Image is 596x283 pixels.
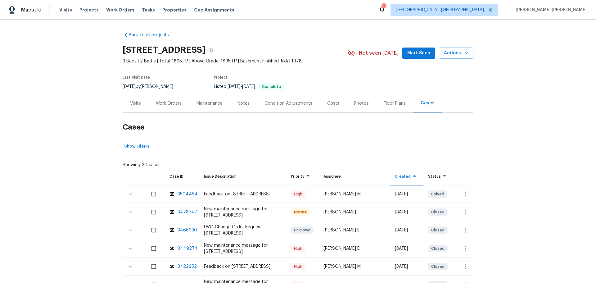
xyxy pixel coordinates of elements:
[162,7,187,13] span: Properties
[382,4,386,10] div: 1
[169,191,174,197] img: zendesk-icon
[228,84,255,89] span: -
[204,173,281,180] div: Issue Description
[204,263,281,270] div: Feedback on [STREET_ADDRESS]
[429,245,447,252] span: Closed
[178,227,197,233] div: 3466930
[123,142,151,151] button: Show Filters
[439,48,473,59] button: Actions
[291,245,305,252] span: High
[123,113,473,142] h2: Cases
[395,191,418,197] div: [DATE]
[396,7,484,13] span: [GEOGRAPHIC_DATA], [GEOGRAPHIC_DATA]
[323,191,385,197] div: [PERSON_NAME] M
[169,209,194,215] a: zendesk-icon3478747
[156,100,182,107] div: Work Orders
[169,263,174,270] img: zendesk-icon
[429,191,447,197] span: Solved
[395,209,418,215] div: [DATE]
[178,209,197,215] div: 3478747
[142,8,155,12] span: Tasks
[204,206,281,218] div: New maintenance message for [STREET_ADDRESS]
[59,7,72,13] span: Visits
[429,263,447,270] span: Closed
[169,245,194,252] a: zendesk-icon3449274
[395,227,418,233] div: [DATE]
[106,7,134,13] span: Work Orders
[421,100,435,106] div: Cases
[196,100,223,107] div: Maintenance
[323,173,385,180] div: Assignee
[124,143,149,150] span: Show Filters
[402,48,435,59] button: Mark Seen
[169,209,174,215] img: zendesk-icon
[513,7,587,13] span: [PERSON_NAME] [PERSON_NAME]
[395,245,418,252] div: [DATE]
[428,173,448,180] div: Status
[204,242,281,255] div: New maintenance message for [STREET_ADDRESS]
[123,75,150,79] span: Last Visit Date
[323,263,385,270] div: [PERSON_NAME] M
[123,84,136,89] span: [DATE]
[123,58,348,64] span: 3 Beds | 2 Baths | Total: 1895 ft² | Above Grade: 1895 ft² | Basement Finished: N/A | 1978
[178,191,198,197] div: 3504464
[214,75,228,79] span: Project
[395,263,418,270] div: [DATE]
[123,47,205,53] h2: [STREET_ADDRESS]
[204,191,281,197] div: Feedback on [STREET_ADDRESS]
[323,227,385,233] div: [PERSON_NAME] E
[291,263,305,270] span: High
[178,263,197,270] div: 3422252
[169,263,194,270] a: zendesk-icon3422252
[323,209,385,215] div: [PERSON_NAME]
[169,227,194,233] a: zendesk-icon3466930
[291,173,314,180] div: Priority
[291,191,305,197] span: High
[178,245,197,252] div: 3449274
[395,173,418,180] div: Created
[123,159,160,168] div: Showing 20 cases
[214,84,284,89] span: Listed
[169,191,194,197] a: zendesk-icon3504464
[169,227,174,233] img: zendesk-icon
[323,245,385,252] div: [PERSON_NAME] E
[130,100,141,107] div: Visits
[359,50,399,56] span: Not seen [DATE]
[205,44,217,56] button: Copy Address
[21,7,42,13] span: Maestro
[429,227,447,233] span: Closed
[169,173,194,180] div: Case ID
[123,32,182,38] a: Back to all projects
[384,100,406,107] div: Floor Plans
[407,49,430,57] span: Mark Seen
[237,100,250,107] div: Notes
[228,84,241,89] span: [DATE]
[354,100,369,107] div: Photos
[260,85,283,89] span: Complete
[194,7,234,13] span: Geo Assignments
[444,49,468,57] span: Actions
[291,227,313,233] span: Unknown
[429,209,447,215] span: Closed
[327,100,339,107] div: Costs
[204,224,281,236] div: LWO Change Order Request - [STREET_ADDRESS]
[242,84,255,89] span: [DATE]
[291,209,310,215] span: Normal
[264,100,312,107] div: Condition Adjustments
[123,83,181,90] div: by [PERSON_NAME]
[79,7,99,13] span: Projects
[169,245,174,252] img: zendesk-icon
